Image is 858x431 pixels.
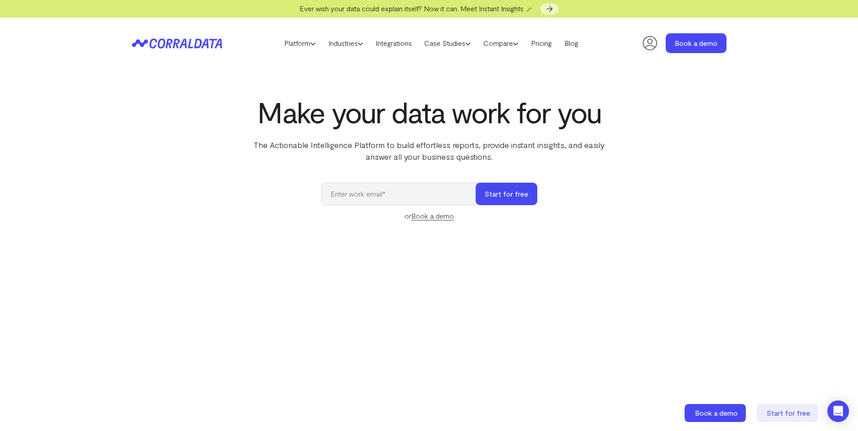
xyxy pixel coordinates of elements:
div: or [321,211,537,221]
a: Pricing [525,36,558,50]
input: Enter work email* [321,183,485,205]
a: Industries [322,36,369,50]
a: Book a demo [685,404,748,422]
a: Book a demo [666,33,726,53]
div: Open Intercom Messenger [827,400,849,422]
a: Blog [558,36,585,50]
span: Ever wish your data could explain itself? Now it can. Meet Instant Insights 🪄 [300,4,534,13]
span: Book a demo [695,409,738,417]
button: Start for free [476,183,537,205]
a: Start for free [757,404,820,422]
span: Start for free [767,409,810,417]
h1: Make your data work for you [245,96,613,128]
a: Case Studies [418,36,477,50]
a: Book a demo [411,211,454,220]
a: Compare [477,36,525,50]
a: Integrations [369,36,418,50]
a: Platform [278,36,322,50]
p: The Actionable Intelligence Platform to build effortless reports, provide instant insights, and e... [245,139,613,162]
